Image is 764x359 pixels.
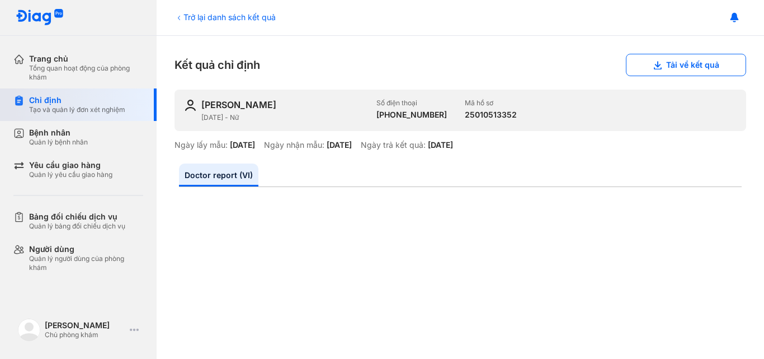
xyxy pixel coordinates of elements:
div: Bảng đối chiếu dịch vụ [29,212,125,222]
div: Quản lý yêu cầu giao hàng [29,170,112,179]
div: Ngày lấy mẫu: [175,140,228,150]
img: logo [18,319,40,341]
div: [PERSON_NAME] [201,99,276,111]
div: Quản lý người dùng của phòng khám [29,254,143,272]
div: [DATE] [327,140,352,150]
div: Ngày trả kết quả: [361,140,426,150]
a: Doctor report (VI) [179,164,258,187]
div: Kết quả chỉ định [175,54,746,76]
div: Trở lại danh sách kết quả [175,11,276,23]
div: Quản lý bảng đối chiếu dịch vụ [29,222,125,231]
div: [PERSON_NAME] [45,320,125,330]
div: Chủ phòng khám [45,330,125,339]
div: 25010513352 [465,110,517,120]
div: Mã hồ sơ [465,99,517,108]
img: user-icon [183,99,197,112]
div: Bệnh nhân [29,128,88,138]
div: [DATE] - Nữ [201,113,367,122]
div: Trang chủ [29,54,143,64]
div: Yêu cầu giao hàng [29,160,112,170]
button: Tải về kết quả [626,54,746,76]
div: Ngày nhận mẫu: [264,140,324,150]
div: Quản lý bệnh nhân [29,138,88,147]
div: [PHONE_NUMBER] [376,110,447,120]
div: Người dùng [29,244,143,254]
img: logo [16,9,64,26]
div: Chỉ định [29,95,125,105]
div: Số điện thoại [376,99,447,108]
div: Tổng quan hoạt động của phòng khám [29,64,143,82]
div: [DATE] [428,140,453,150]
div: [DATE] [230,140,255,150]
div: Tạo và quản lý đơn xét nghiệm [29,105,125,114]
